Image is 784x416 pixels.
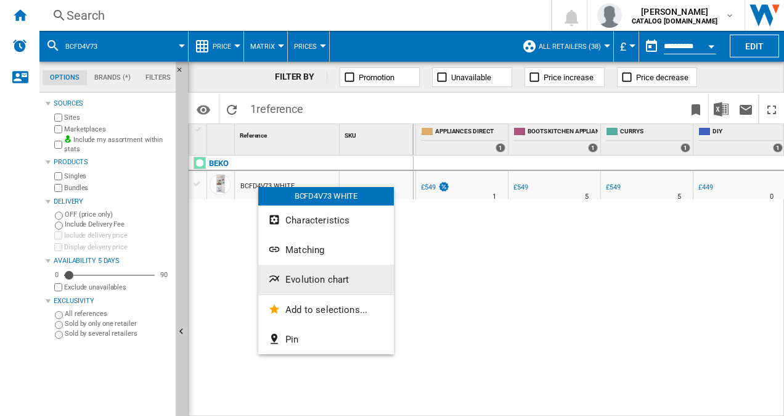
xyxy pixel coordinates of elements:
span: Evolution chart [285,274,349,285]
span: Characteristics [285,215,349,226]
button: Evolution chart [258,265,394,294]
button: Matching [258,235,394,265]
button: Pin... [258,325,394,354]
button: Add to selections... [258,295,394,325]
span: Matching [285,244,324,256]
button: Characteristics [258,206,394,235]
span: Pin [285,334,298,345]
div: BCFD4V73 WHITE [258,187,394,206]
span: Add to selections... [285,304,367,315]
